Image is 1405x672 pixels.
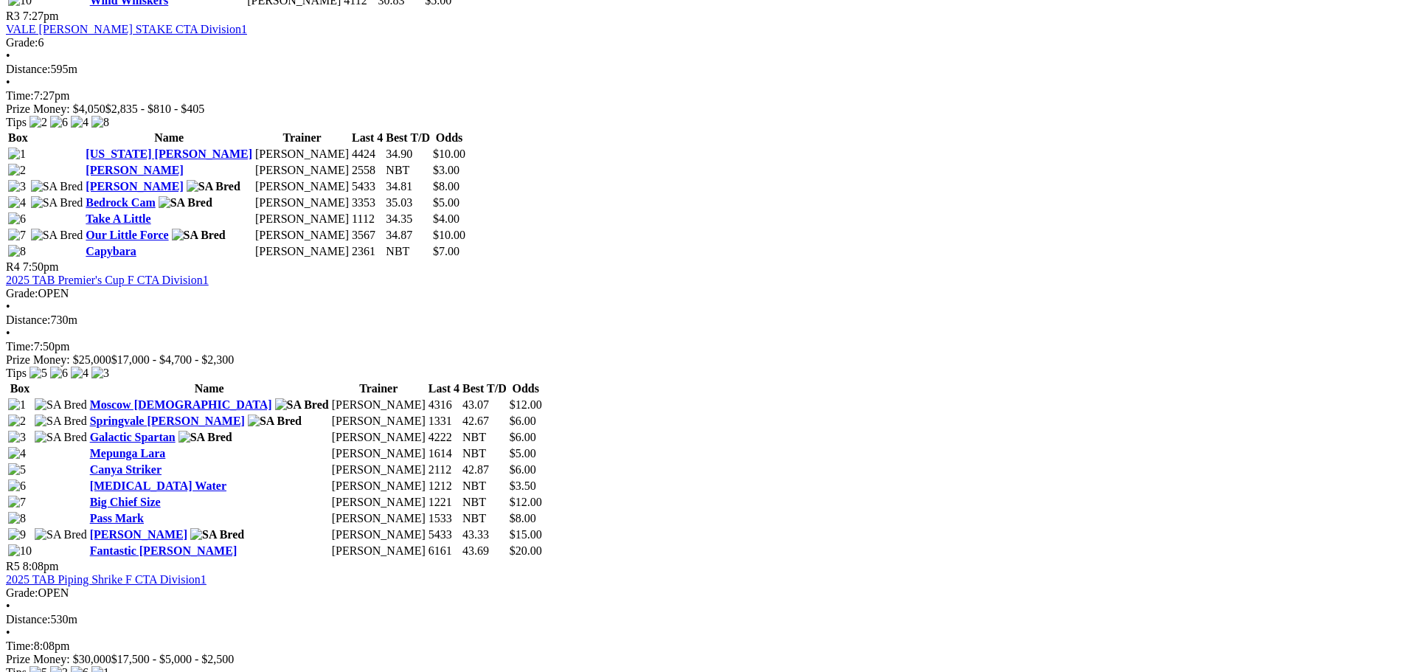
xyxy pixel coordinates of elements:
[89,381,330,396] th: Name
[23,10,59,22] span: 7:27pm
[433,164,459,176] span: $3.00
[172,229,226,242] img: SA Bred
[462,527,507,542] td: 43.33
[6,653,1399,666] div: Prize Money: $30,000
[90,431,176,443] a: Galactic Spartan
[462,414,507,429] td: 42.67
[462,544,507,558] td: 43.69
[510,479,536,492] span: $3.50
[86,196,155,209] a: Bedrock Cam
[433,245,459,257] span: $7.00
[248,415,302,428] img: SA Bred
[35,398,87,412] img: SA Bred
[8,479,26,493] img: 6
[8,398,26,412] img: 1
[6,586,38,599] span: Grade:
[254,131,350,145] th: Trainer
[6,49,10,62] span: •
[433,212,459,225] span: $4.00
[8,415,26,428] img: 2
[91,116,109,129] img: 8
[6,89,34,102] span: Time:
[8,131,28,144] span: Box
[90,544,237,557] a: Fantastic [PERSON_NAME]
[111,353,235,366] span: $17,000 - $4,700 - $2,300
[351,147,384,162] td: 4424
[6,640,1399,653] div: 8:08pm
[71,116,89,129] img: 4
[6,76,10,89] span: •
[509,381,543,396] th: Odds
[254,212,350,226] td: [PERSON_NAME]
[6,287,1399,300] div: OPEN
[6,314,1399,327] div: 730m
[331,527,426,542] td: [PERSON_NAME]
[385,163,431,178] td: NBT
[31,180,83,193] img: SA Bred
[254,228,350,243] td: [PERSON_NAME]
[351,244,384,259] td: 2361
[510,512,536,524] span: $8.00
[6,340,1399,353] div: 7:50pm
[331,544,426,558] td: [PERSON_NAME]
[428,479,460,493] td: 1212
[90,528,187,541] a: [PERSON_NAME]
[6,274,209,286] a: 2025 TAB Premier's Cup F CTA Division1
[510,496,542,508] span: $12.00
[90,496,161,508] a: Big Chief Size
[8,196,26,209] img: 4
[6,600,10,612] span: •
[35,431,87,444] img: SA Bred
[23,260,59,273] span: 7:50pm
[23,560,59,572] span: 8:08pm
[433,180,459,193] span: $8.00
[86,212,150,225] a: Take A Little
[351,195,384,210] td: 3353
[351,179,384,194] td: 5433
[35,528,87,541] img: SA Bred
[462,398,507,412] td: 43.07
[6,23,247,35] a: VALE [PERSON_NAME] STAKE CTA Division1
[275,398,329,412] img: SA Bred
[254,244,350,259] td: [PERSON_NAME]
[385,131,431,145] th: Best T/D
[71,367,89,380] img: 4
[385,212,431,226] td: 34.35
[111,653,235,665] span: $17,500 - $5,000 - $2,500
[35,415,87,428] img: SA Bred
[6,36,38,49] span: Grade:
[8,164,26,177] img: 2
[6,314,50,326] span: Distance:
[510,447,536,460] span: $5.00
[6,327,10,339] span: •
[462,381,507,396] th: Best T/D
[428,430,460,445] td: 4222
[331,479,426,493] td: [PERSON_NAME]
[30,116,47,129] img: 2
[91,367,109,380] img: 3
[432,131,466,145] th: Odds
[86,164,183,176] a: [PERSON_NAME]
[50,367,68,380] img: 6
[428,381,460,396] th: Last 4
[50,116,68,129] img: 6
[428,398,460,412] td: 4316
[510,398,542,411] span: $12.00
[331,463,426,477] td: [PERSON_NAME]
[159,196,212,209] img: SA Bred
[331,446,426,461] td: [PERSON_NAME]
[428,495,460,510] td: 1221
[254,163,350,178] td: [PERSON_NAME]
[254,179,350,194] td: [PERSON_NAME]
[10,382,30,395] span: Box
[8,496,26,509] img: 7
[462,511,507,526] td: NBT
[178,431,232,444] img: SA Bred
[6,613,50,626] span: Distance:
[6,89,1399,103] div: 7:27pm
[428,527,460,542] td: 5433
[351,228,384,243] td: 3567
[90,447,166,460] a: Mepunga Lara
[6,260,20,273] span: R4
[90,398,272,411] a: Moscow [DEMOGRAPHIC_DATA]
